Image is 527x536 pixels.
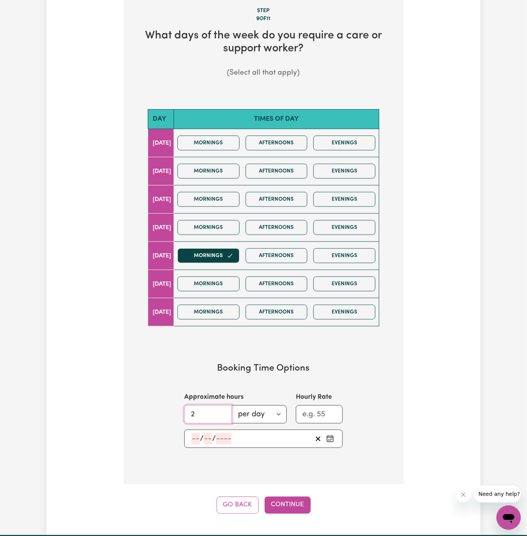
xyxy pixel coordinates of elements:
[174,109,379,129] th: Times of day
[313,164,375,179] button: Evenings
[148,157,174,186] td: [DATE]
[313,277,375,291] button: Evenings
[136,7,391,15] div: Step
[148,129,174,157] td: [DATE]
[246,277,308,291] button: Afternoons
[217,497,259,514] button: Go Back
[324,433,336,445] button: Pick an approximate start date
[148,363,379,374] h3: Booking Time Options
[136,15,391,23] div: 9 of 11
[265,497,311,514] button: Continue
[296,405,343,424] input: e.g. 55
[474,486,521,502] iframe: Message from company
[312,433,324,445] button: Clear start date
[177,277,240,291] button: Mornings
[246,192,308,207] button: Afternoons
[246,248,308,263] button: Afternoons
[177,164,240,179] button: Mornings
[148,298,174,326] td: [DATE]
[313,220,375,235] button: Evenings
[192,433,200,445] input: --
[216,433,232,445] input: ----
[246,136,308,150] button: Afternoons
[497,506,521,530] iframe: Button to launch messaging window
[148,242,174,270] td: [DATE]
[313,248,375,263] button: Evenings
[212,435,216,443] span: /
[246,220,308,235] button: Afternoons
[177,248,240,263] button: Mornings
[204,433,212,445] input: --
[177,305,240,320] button: Mornings
[177,192,240,207] button: Mornings
[246,305,308,320] button: Afternoons
[184,405,232,424] input: e.g. 2.5
[313,136,375,150] button: Evenings
[296,392,332,402] label: Hourly Rate
[313,192,375,207] button: Evenings
[136,68,391,79] p: (Select all that apply)
[456,487,471,502] iframe: Close message
[148,270,174,298] td: [DATE]
[148,186,174,214] td: [DATE]
[136,29,391,56] h2: What days of the week do you require a care or support worker?
[246,164,308,179] button: Afternoons
[184,392,244,402] label: Approximate hours
[200,435,204,443] span: /
[313,305,375,320] button: Evenings
[148,214,174,242] td: [DATE]
[177,220,240,235] button: Mornings
[177,136,240,150] button: Mornings
[148,109,174,129] th: Day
